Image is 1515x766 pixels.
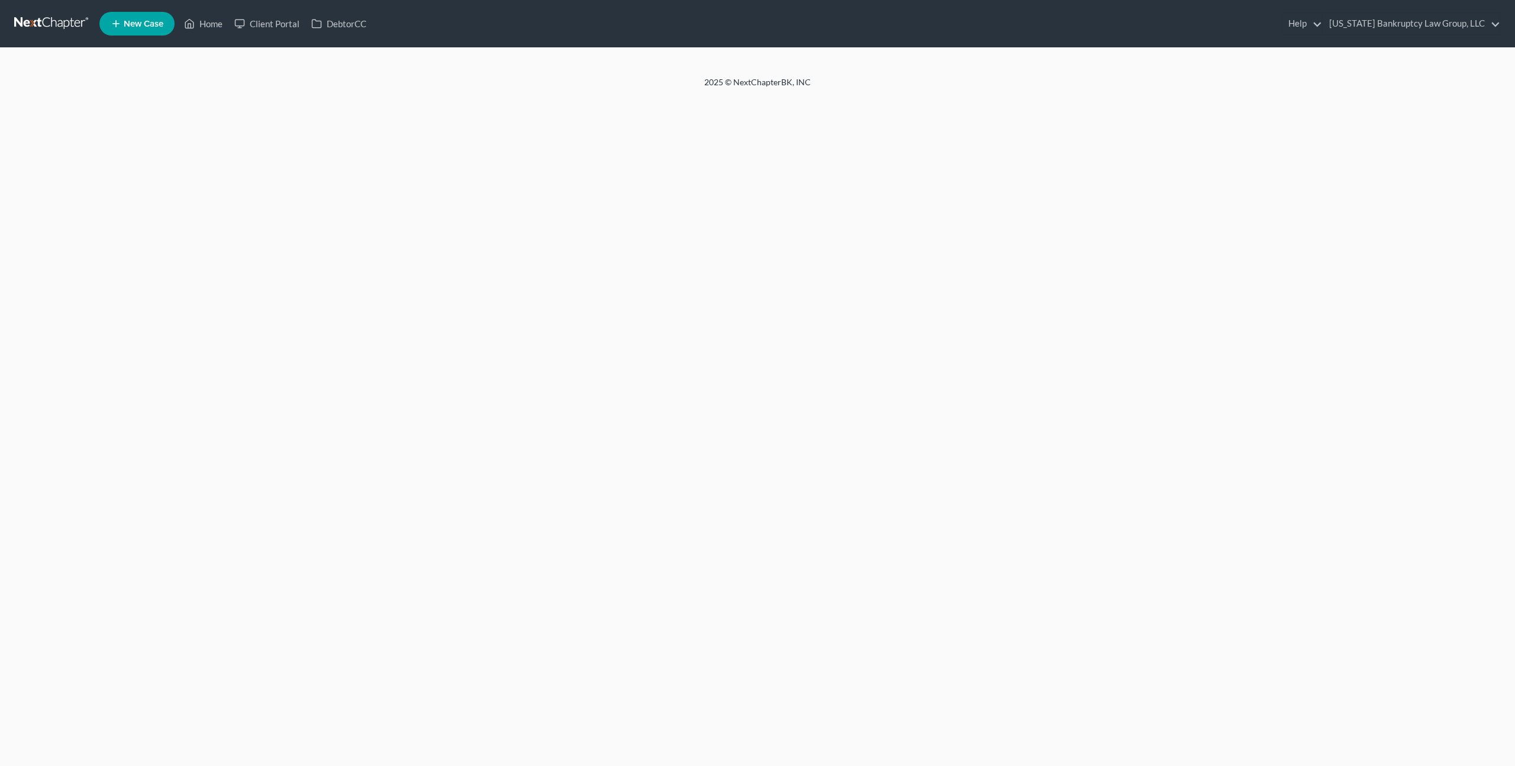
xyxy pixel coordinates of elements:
[178,13,228,34] a: Home
[1323,13,1500,34] a: [US_STATE] Bankruptcy Law Group, LLC
[305,13,372,34] a: DebtorCC
[1282,13,1322,34] a: Help
[228,13,305,34] a: Client Portal
[99,12,175,36] new-legal-case-button: New Case
[420,76,1095,98] div: 2025 © NextChapterBK, INC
